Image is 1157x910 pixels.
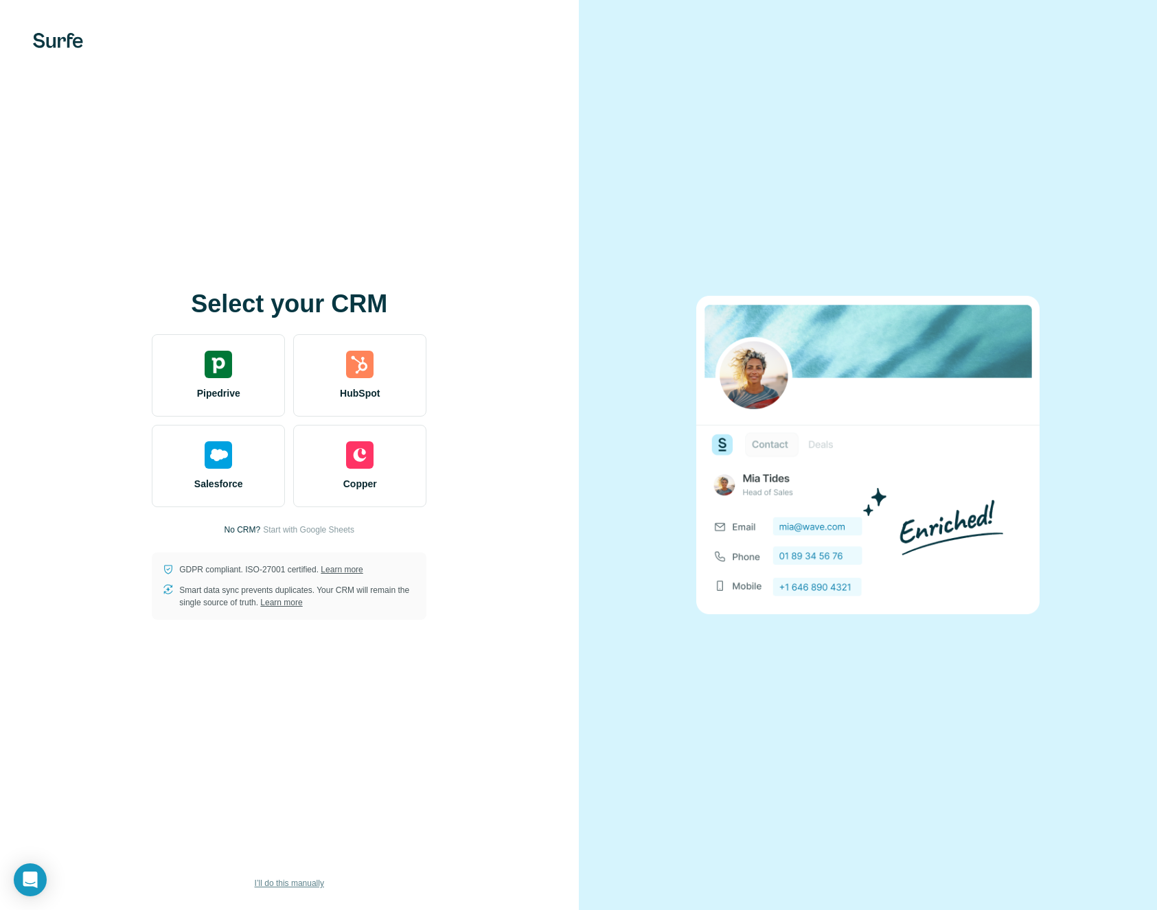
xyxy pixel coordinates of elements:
[179,584,415,609] p: Smart data sync prevents duplicates. Your CRM will remain the single source of truth.
[321,565,363,574] a: Learn more
[205,351,232,378] img: pipedrive's logo
[179,563,363,576] p: GDPR compliant. ISO-27001 certified.
[194,477,243,491] span: Salesforce
[346,351,374,378] img: hubspot's logo
[14,863,47,896] div: Open Intercom Messenger
[260,598,302,607] a: Learn more
[263,524,354,536] button: Start with Google Sheets
[340,386,380,400] span: HubSpot
[152,290,426,318] h1: Select your CRM
[346,441,374,469] img: copper's logo
[245,873,334,894] button: I’ll do this manually
[197,386,240,400] span: Pipedrive
[343,477,377,491] span: Copper
[696,296,1040,614] img: none image
[225,524,261,536] p: No CRM?
[255,877,324,889] span: I’ll do this manually
[33,33,83,48] img: Surfe's logo
[205,441,232,469] img: salesforce's logo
